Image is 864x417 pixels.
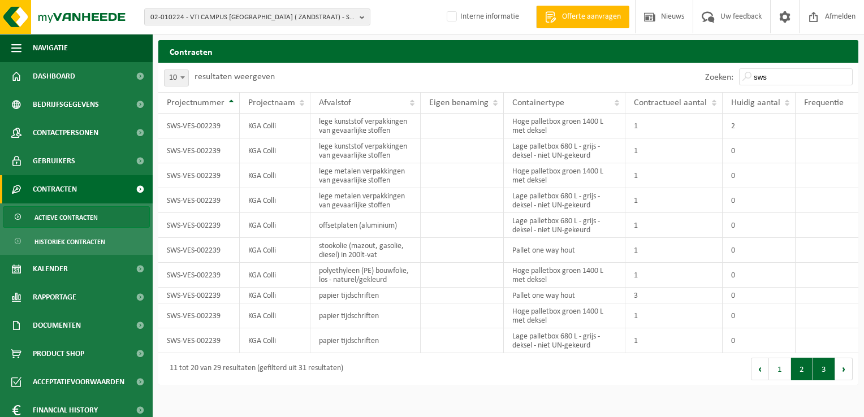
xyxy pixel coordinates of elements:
[625,114,722,138] td: 1
[625,263,722,288] td: 1
[240,114,310,138] td: KGA Colli
[723,188,796,213] td: 0
[33,368,124,396] span: Acceptatievoorwaarden
[634,98,707,107] span: Contractueel aantal
[144,8,370,25] button: 02-010224 - VTI CAMPUS [GEOGRAPHIC_DATA] ( ZANDSTRAAT) - SINT-ANDRIES
[158,138,240,163] td: SWS-VES-002239
[723,238,796,263] td: 0
[33,62,75,90] span: Dashboard
[158,303,240,328] td: SWS-VES-002239
[240,263,310,288] td: KGA Colli
[310,114,421,138] td: lege kunststof verpakkingen van gevaarlijke stoffen
[240,188,310,213] td: KGA Colli
[504,138,626,163] td: Lage palletbox 680 L - grijs - deksel - niet UN-gekeurd
[504,328,626,353] td: Lage palletbox 680 L - grijs - deksel - niet UN-gekeurd
[769,358,791,380] button: 1
[158,213,240,238] td: SWS-VES-002239
[310,263,421,288] td: polyethyleen (PE) bouwfolie, los - naturel/gekleurd
[723,213,796,238] td: 0
[240,303,310,328] td: KGA Colli
[3,206,150,228] a: Actieve contracten
[504,263,626,288] td: Hoge palletbox groen 1400 L met deksel
[723,263,796,288] td: 0
[536,6,629,28] a: Offerte aanvragen
[512,98,564,107] span: Containertype
[804,98,844,107] span: Frequentie
[158,238,240,263] td: SWS-VES-002239
[731,98,780,107] span: Huidig aantal
[33,283,76,311] span: Rapportage
[723,303,796,328] td: 0
[34,207,98,228] span: Actieve contracten
[248,98,295,107] span: Projectnaam
[158,328,240,353] td: SWS-VES-002239
[504,213,626,238] td: Lage palletbox 680 L - grijs - deksel - niet UN-gekeurd
[319,98,351,107] span: Afvalstof
[33,119,98,147] span: Contactpersonen
[158,288,240,303] td: SWS-VES-002239
[625,328,722,353] td: 1
[310,188,421,213] td: lege metalen verpakkingen van gevaarlijke stoffen
[158,263,240,288] td: SWS-VES-002239
[625,188,722,213] td: 1
[34,231,105,253] span: Historiek contracten
[751,358,769,380] button: Previous
[150,9,355,26] span: 02-010224 - VTI CAMPUS [GEOGRAPHIC_DATA] ( ZANDSTRAAT) - SINT-ANDRIES
[240,163,310,188] td: KGA Colli
[240,138,310,163] td: KGA Colli
[33,311,81,340] span: Documenten
[723,114,796,138] td: 2
[158,188,240,213] td: SWS-VES-002239
[504,303,626,328] td: Hoge palletbox groen 1400 L met deksel
[504,188,626,213] td: Lage palletbox 680 L - grijs - deksel - niet UN-gekeurd
[310,328,421,353] td: papier tijdschriften
[504,163,626,188] td: Hoge palletbox groen 1400 L met deksel
[158,40,858,62] h2: Contracten
[723,163,796,188] td: 0
[167,98,224,107] span: Projectnummer
[33,175,77,203] span: Contracten
[504,238,626,263] td: Pallet one way hout
[625,213,722,238] td: 1
[33,340,84,368] span: Product Shop
[504,288,626,303] td: Pallet one way hout
[625,303,722,328] td: 1
[310,163,421,188] td: lege metalen verpakkingen van gevaarlijke stoffen
[723,288,796,303] td: 0
[791,358,813,380] button: 2
[310,213,421,238] td: offsetplaten (aluminium)
[240,213,310,238] td: KGA Colli
[625,138,722,163] td: 1
[310,303,421,328] td: papier tijdschriften
[240,328,310,353] td: KGA Colli
[3,231,150,252] a: Historiek contracten
[444,8,519,25] label: Interne informatie
[310,288,421,303] td: papier tijdschriften
[195,72,275,81] label: resultaten weergeven
[504,114,626,138] td: Hoge palletbox groen 1400 L met deksel
[625,163,722,188] td: 1
[835,358,853,380] button: Next
[723,138,796,163] td: 0
[164,359,343,379] div: 11 tot 20 van 29 resultaten (gefilterd uit 31 resultaten)
[625,238,722,263] td: 1
[310,238,421,263] td: stookolie (mazout, gasolie, diesel) in 200lt-vat
[625,288,722,303] td: 3
[33,147,75,175] span: Gebruikers
[164,69,189,86] span: 10
[158,163,240,188] td: SWS-VES-002239
[165,70,188,86] span: 10
[310,138,421,163] td: lege kunststof verpakkingen van gevaarlijke stoffen
[559,11,624,23] span: Offerte aanvragen
[705,73,733,82] label: Zoeken:
[33,255,68,283] span: Kalender
[723,328,796,353] td: 0
[158,114,240,138] td: SWS-VES-002239
[240,238,310,263] td: KGA Colli
[33,90,99,119] span: Bedrijfsgegevens
[429,98,489,107] span: Eigen benaming
[33,34,68,62] span: Navigatie
[813,358,835,380] button: 3
[240,288,310,303] td: KGA Colli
